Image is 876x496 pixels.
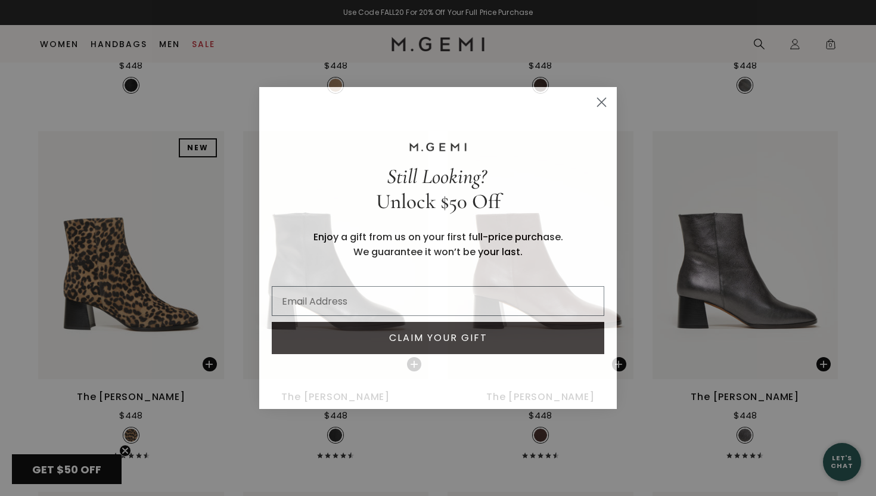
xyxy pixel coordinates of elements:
[272,286,604,316] input: Email Address
[591,92,612,113] button: Close dialog
[408,142,468,153] img: M.GEMI
[313,230,563,259] span: Enjoy a gift from us on your first full-price purchase. We guarantee it won’t be your last.
[272,322,604,354] button: CLAIM YOUR GIFT
[387,164,486,189] span: Still Looking?
[376,189,501,214] span: Unlock $50 Off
